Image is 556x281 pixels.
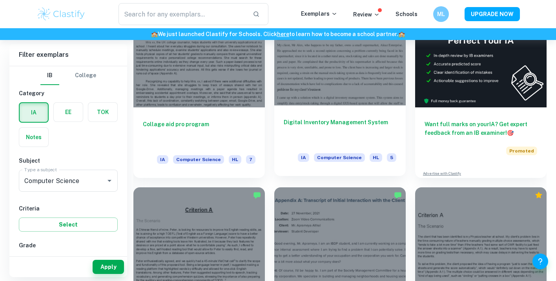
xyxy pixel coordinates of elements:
span: 🎯 [507,130,514,136]
a: Advertise with Clastify [423,171,461,176]
span: Computer Science [314,153,365,162]
span: HL [229,155,241,164]
h6: Collage aid pro program [143,120,255,146]
button: IB [40,66,59,85]
h6: Digital Inventory Management System [284,118,396,144]
button: UPGRADE NOW [465,7,520,21]
button: Apply [93,260,124,274]
span: 🏫 [398,31,405,37]
span: 🏫 [151,31,158,37]
label: Type a subject [24,166,57,173]
div: Premium [535,191,543,199]
span: HL [370,153,382,162]
h6: Grade [19,241,118,250]
button: Notes [19,128,48,147]
h6: Criteria [19,204,118,213]
span: Computer Science [173,155,224,164]
img: Marked [253,191,261,199]
input: Search for any exemplars... [118,3,247,25]
h6: Category [19,89,118,98]
h6: ML [436,10,445,18]
button: ML [433,6,449,22]
button: EE [54,103,83,121]
span: IA [157,155,168,164]
a: Collage aid pro programIAComputer ScienceHL7 [133,9,265,178]
h6: Want full marks on your IA ? Get expert feedback from an IB examiner! [425,120,537,137]
button: Select [19,218,118,232]
span: 5 [387,153,396,162]
div: Filter type choice [40,66,96,85]
img: Clastify logo [36,6,86,22]
img: Thumbnail [415,9,547,107]
span: IA [298,153,309,162]
a: here [277,31,289,37]
h6: Filter exemplars [9,44,127,66]
a: Schools [396,11,417,17]
button: Open [104,175,115,186]
button: Help and Feedback [532,254,548,269]
button: IA [20,103,48,122]
button: TOK [88,103,117,121]
span: 7 [246,155,255,164]
p: Review [353,10,380,19]
a: Digital Inventory Management SystemIAComputer ScienceHL5 [274,9,406,178]
h6: Subject [19,156,118,165]
img: Marked [394,191,402,199]
span: Promoted [506,147,537,155]
p: Exemplars [301,9,337,18]
button: College [75,66,96,85]
a: Want full marks on yourIA? Get expert feedback from an IB examiner!PromotedAdvertise with Clastify [415,9,547,178]
h6: We just launched Clastify for Schools. Click to learn how to become a school partner. [2,30,554,38]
